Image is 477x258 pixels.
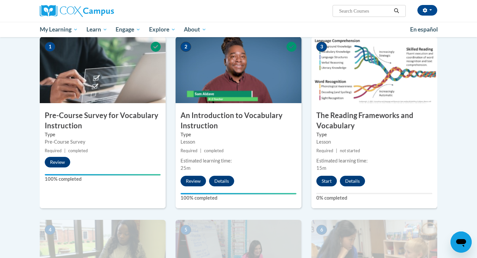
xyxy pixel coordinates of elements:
[340,148,360,153] span: not started
[181,176,206,186] button: Review
[45,225,55,235] span: 4
[45,157,70,167] button: Review
[64,148,66,153] span: |
[181,131,296,138] label: Type
[204,148,224,153] span: completed
[180,22,211,37] a: About
[40,26,78,33] span: My Learning
[417,5,437,16] button: Account Settings
[40,5,166,17] a: Cox Campus
[181,225,191,235] span: 5
[410,26,438,33] span: En español
[86,26,107,33] span: Learn
[316,138,432,146] div: Lesson
[181,194,296,202] label: 100% completed
[339,7,392,15] input: Search Courses
[111,22,145,37] a: Engage
[181,193,296,194] div: Your progress
[181,157,296,164] div: Estimated learning time:
[184,26,206,33] span: About
[200,148,201,153] span: |
[45,42,55,52] span: 1
[40,110,166,131] h3: Pre-Course Survey for Vocabulary Instruction
[316,131,432,138] label: Type
[336,148,337,153] span: |
[45,174,161,175] div: Your progress
[181,148,197,153] span: Required
[340,176,365,186] button: Details
[181,138,296,146] div: Lesson
[45,131,161,138] label: Type
[45,148,62,153] span: Required
[316,148,333,153] span: Required
[316,194,432,202] label: 0% completed
[176,110,301,131] h3: An Introduction to Vocabulary Instruction
[311,110,437,131] h3: The Reading Frameworks and Vocabulary
[209,176,234,186] button: Details
[316,176,337,186] button: Start
[392,7,401,15] button: Search
[35,22,82,37] a: My Learning
[316,42,327,52] span: 3
[82,22,112,37] a: Learn
[40,37,166,103] img: Course Image
[316,225,327,235] span: 6
[30,22,447,37] div: Main menu
[68,148,88,153] span: completed
[45,175,161,183] label: 100% completed
[406,23,442,36] a: En español
[181,165,190,171] span: 25m
[316,165,326,171] span: 15m
[316,157,432,164] div: Estimated learning time:
[311,37,437,103] img: Course Image
[149,26,176,33] span: Explore
[40,5,114,17] img: Cox Campus
[116,26,140,33] span: Engage
[45,138,161,146] div: Pre-Course Survey
[176,37,301,103] img: Course Image
[450,231,472,253] iframe: Button to launch messaging window
[181,42,191,52] span: 2
[145,22,180,37] a: Explore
